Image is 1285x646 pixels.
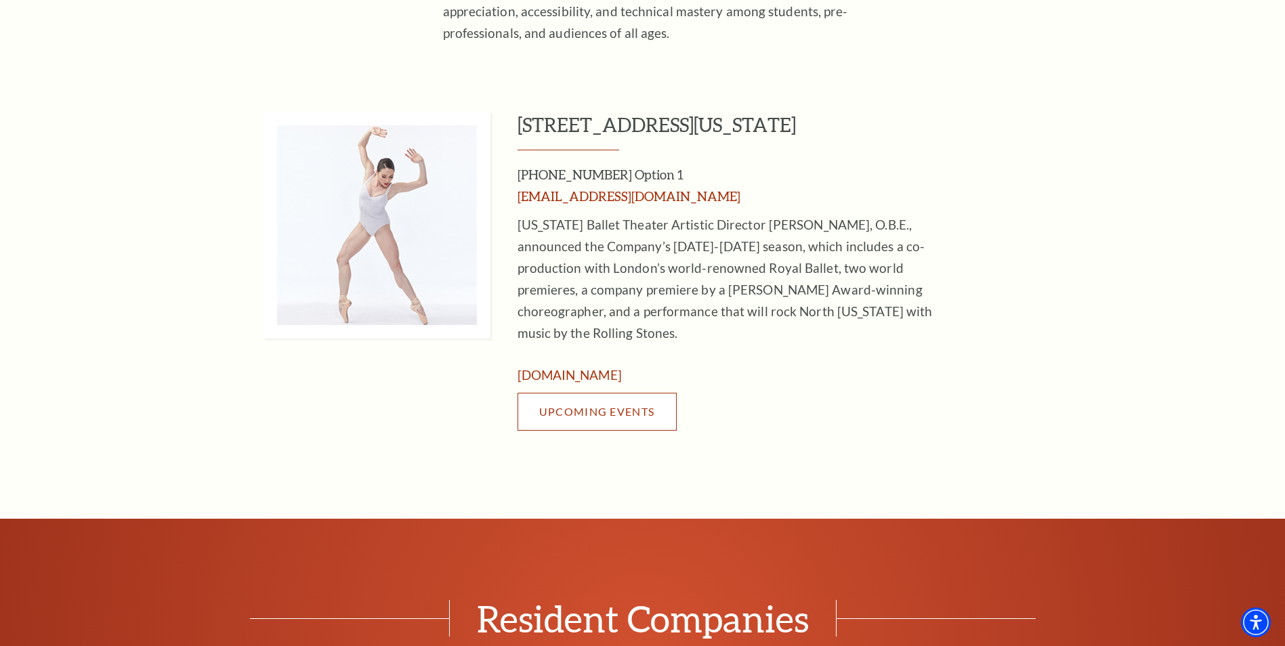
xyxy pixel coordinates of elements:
[518,164,958,207] h3: [PHONE_NUMBER] Option 1
[539,405,654,418] span: Upcoming Events
[518,367,622,383] a: www.texasballettheater.org - open in a new tab
[264,112,490,339] img: 1540 Mall Circle, Fort Worth, Texas 76116
[518,112,1063,150] h3: [STREET_ADDRESS][US_STATE]
[1241,607,1271,637] div: Accessibility Menu
[518,188,740,204] a: [EMAIL_ADDRESS][DOMAIN_NAME]
[518,393,677,431] a: Upcoming Events
[518,214,958,344] p: [US_STATE] Ballet Theater Artistic Director [PERSON_NAME], O.B.E., announced the Company’s [DATE]...
[449,600,837,637] span: Resident Companies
